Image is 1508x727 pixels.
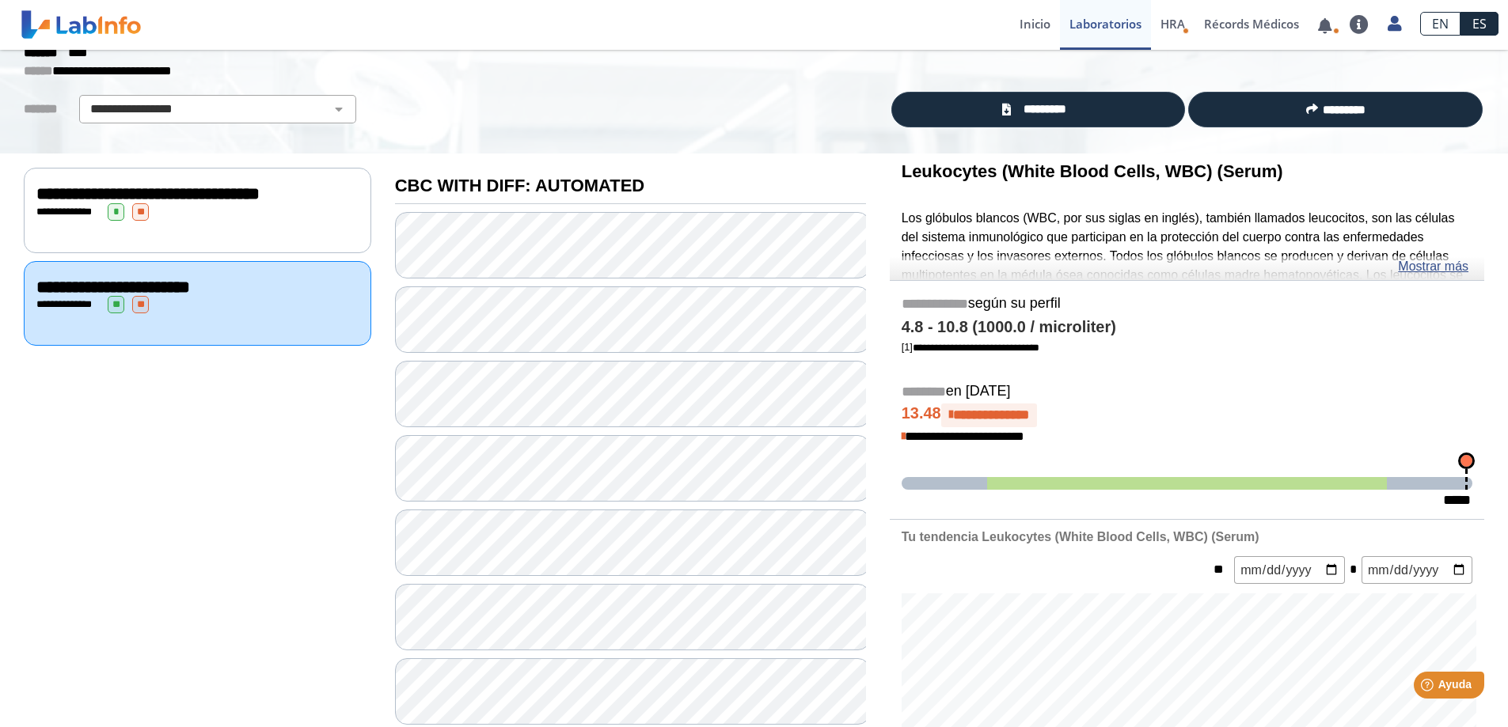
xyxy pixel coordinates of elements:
[902,209,1472,379] p: Los glóbulos blancos (WBC, por sus siglas en inglés), también llamados leucocitos, son las célula...
[395,176,644,195] b: CBC WITH DIFF: AUTOMATED
[902,295,1472,313] h5: según su perfil
[902,161,1283,181] b: Leukocytes (White Blood Cells, WBC) (Serum)
[902,530,1259,543] b: Tu tendencia Leukocytes (White Blood Cells, WBC) (Serum)
[1362,556,1472,584] input: mm/dd/yyyy
[902,403,1472,427] h4: 13.48
[1367,665,1491,710] iframe: Help widget launcher
[902,341,1039,353] a: [1]
[1160,16,1185,32] span: HRA
[1398,257,1468,276] a: Mostrar más
[1234,556,1345,584] input: mm/dd/yyyy
[902,383,1472,401] h5: en [DATE]
[1420,12,1461,36] a: EN
[1461,12,1499,36] a: ES
[902,318,1472,337] h4: 4.8 - 10.8 (1000.0 / microliter)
